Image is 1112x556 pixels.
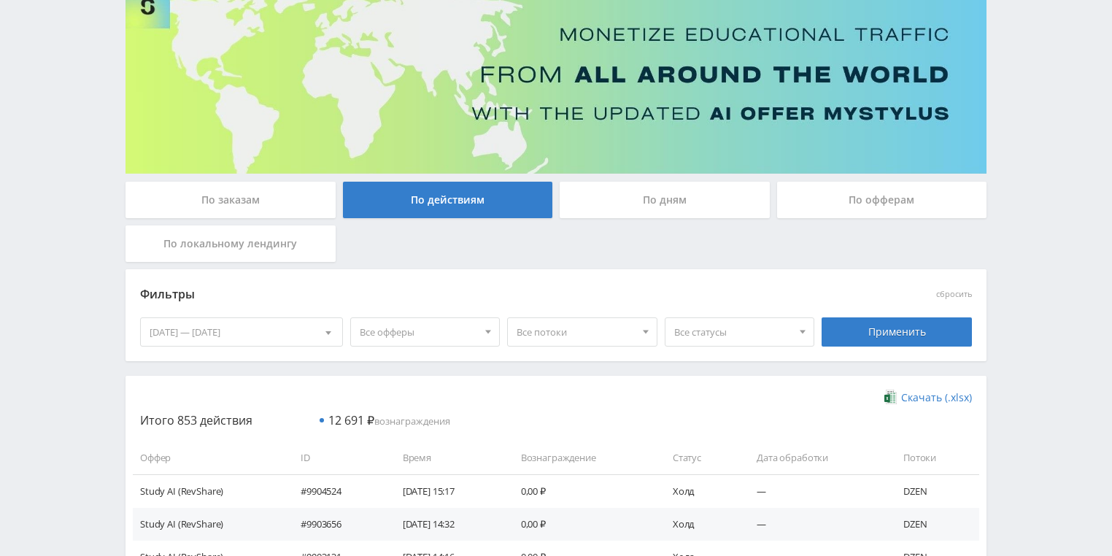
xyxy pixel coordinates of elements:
td: 0,00 ₽ [506,508,658,541]
span: Скачать (.xlsx) [901,392,972,404]
div: По действиям [343,182,553,218]
td: Холд [658,508,742,541]
td: Study AI (RevShare) [133,508,286,541]
td: Потоки [889,441,979,474]
span: вознаграждения [328,414,450,428]
td: — [742,508,889,541]
div: Применить [822,317,972,347]
span: Все потоки [517,318,635,346]
td: Холд [658,474,742,507]
td: ID [286,441,388,474]
td: #9904524 [286,474,388,507]
td: Study AI (RevShare) [133,474,286,507]
td: 0,00 ₽ [506,474,658,507]
td: Вознаграждение [506,441,658,474]
a: Скачать (.xlsx) [884,390,972,405]
div: По офферам [777,182,987,218]
td: Время [388,441,506,474]
td: Статус [658,441,742,474]
td: — [742,474,889,507]
img: xlsx [884,390,897,404]
td: DZEN [889,474,979,507]
td: [DATE] 15:17 [388,474,506,507]
div: По дням [560,182,770,218]
button: сбросить [936,290,972,299]
span: Все офферы [360,318,478,346]
span: Все статусы [674,318,792,346]
div: Фильтры [140,284,762,306]
div: [DATE] — [DATE] [141,318,342,346]
td: Оффер [133,441,286,474]
td: [DATE] 14:32 [388,508,506,541]
div: По заказам [126,182,336,218]
td: #9903656 [286,508,388,541]
div: По локальному лендингу [126,225,336,262]
td: Дата обработки [742,441,889,474]
span: 12 691 ₽ [328,412,374,428]
td: DZEN [889,508,979,541]
span: Итого 853 действия [140,412,252,428]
